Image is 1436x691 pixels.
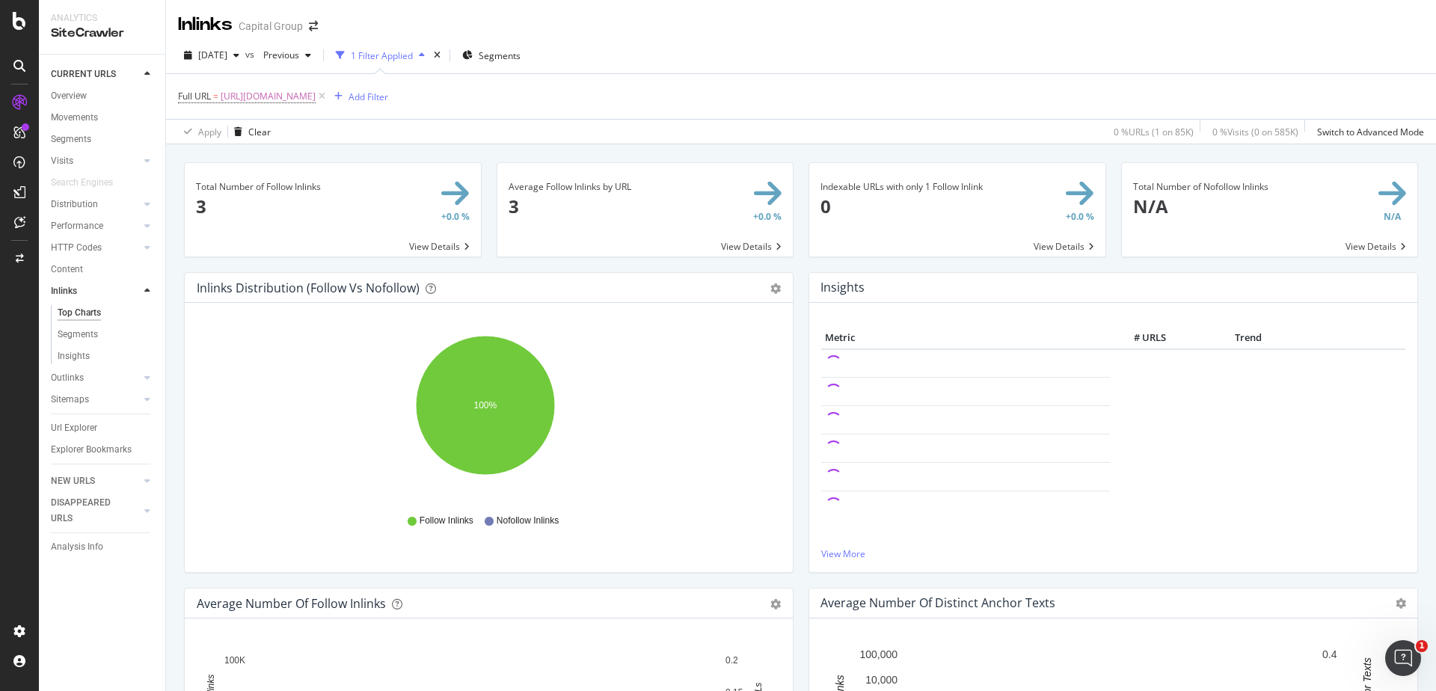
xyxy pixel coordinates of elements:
[58,348,155,364] a: Insights
[58,327,98,343] div: Segments
[865,674,897,686] text: 10,000
[51,110,155,126] a: Movements
[51,370,140,386] a: Outlinks
[770,599,781,609] div: gear
[58,327,155,343] a: Segments
[239,19,303,34] div: Capital Group
[197,596,386,611] div: Average Number of Follow Inlinks
[51,420,97,436] div: Url Explorer
[178,120,221,144] button: Apply
[213,90,218,102] span: =
[51,218,103,234] div: Performance
[51,197,98,212] div: Distribution
[178,90,211,102] span: Full URL
[351,49,413,62] div: 1 Filter Applied
[1385,640,1421,676] iframe: Intercom live chat
[51,370,84,386] div: Outlinks
[1114,126,1194,138] div: 0 % URLs ( 1 on 85K )
[51,12,153,25] div: Analytics
[51,473,95,489] div: NEW URLS
[1317,126,1424,138] div: Switch to Advanced Mode
[248,126,271,138] div: Clear
[1110,327,1170,349] th: # URLS
[257,43,317,67] button: Previous
[456,43,527,67] button: Segments
[197,327,774,500] svg: A chart.
[51,197,140,212] a: Distribution
[51,283,77,299] div: Inlinks
[51,495,140,526] a: DISAPPEARED URLS
[859,649,897,661] text: 100,000
[51,67,116,82] div: CURRENT URLS
[51,262,83,277] div: Content
[51,262,155,277] a: Content
[820,593,1055,613] h4: Average Number of Distinct Anchor Texts
[228,120,271,144] button: Clear
[330,43,431,67] button: 1 Filter Applied
[821,547,1405,560] a: View More
[51,88,155,104] a: Overview
[178,43,245,67] button: [DATE]
[51,132,155,147] a: Segments
[420,515,473,527] span: Follow Inlinks
[51,473,140,489] a: NEW URLS
[821,327,1110,349] th: Metric
[51,25,153,42] div: SiteCrawler
[178,12,233,37] div: Inlinks
[309,21,318,31] div: arrow-right-arrow-left
[328,87,388,105] button: Add Filter
[51,175,128,191] a: Search Engines
[51,392,140,408] a: Sitemaps
[51,420,155,436] a: Url Explorer
[51,283,140,299] a: Inlinks
[51,153,73,169] div: Visits
[198,126,221,138] div: Apply
[51,495,126,526] div: DISAPPEARED URLS
[1311,120,1424,144] button: Switch to Advanced Mode
[51,153,140,169] a: Visits
[58,305,155,321] a: Top Charts
[1170,327,1327,349] th: Trend
[770,283,781,294] div: gear
[51,67,140,82] a: CURRENT URLS
[51,240,140,256] a: HTTP Codes
[58,348,90,364] div: Insights
[479,49,521,62] span: Segments
[51,175,113,191] div: Search Engines
[51,539,155,555] a: Analysis Info
[257,49,299,61] span: Previous
[1322,649,1337,661] text: 0.4
[197,280,420,295] div: Inlinks Distribution (Follow vs Nofollow)
[1416,640,1428,652] span: 1
[725,655,738,666] text: 0.2
[51,442,132,458] div: Explorer Bookmarks
[221,86,316,107] span: [URL][DOMAIN_NAME]
[1396,598,1406,609] i: Options
[820,277,865,298] h4: Insights
[51,442,155,458] a: Explorer Bookmarks
[474,400,497,411] text: 100%
[51,539,103,555] div: Analysis Info
[51,392,89,408] div: Sitemaps
[245,48,257,61] span: vs
[1212,126,1298,138] div: 0 % Visits ( 0 on 585K )
[51,88,87,104] div: Overview
[497,515,559,527] span: Nofollow Inlinks
[58,305,101,321] div: Top Charts
[51,218,140,234] a: Performance
[51,132,91,147] div: Segments
[349,90,388,103] div: Add Filter
[198,49,227,61] span: 2025 Aug. 22nd
[224,655,245,666] text: 100K
[431,48,444,63] div: times
[51,240,102,256] div: HTTP Codes
[51,110,98,126] div: Movements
